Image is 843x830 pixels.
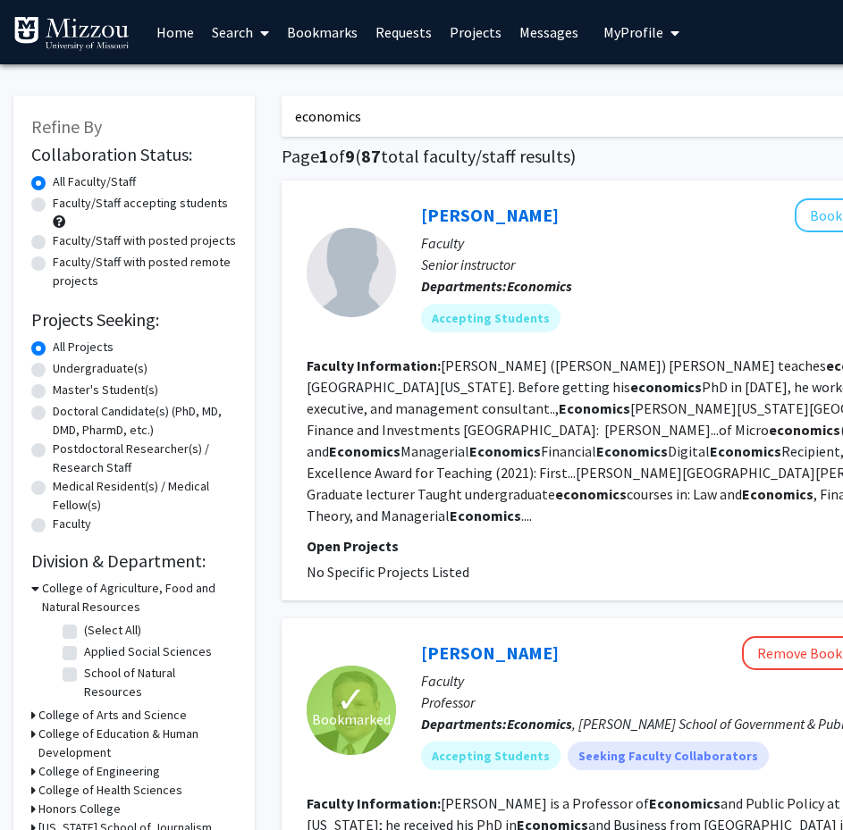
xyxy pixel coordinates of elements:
[53,359,148,378] label: Undergraduate(s)
[361,145,381,167] span: 87
[596,442,668,460] b: Economics
[53,338,114,356] label: All Projects
[84,664,232,701] label: School of Natural Resources
[510,1,587,63] a: Messages
[84,642,212,661] label: Applied Social Sciences
[13,750,76,817] iframe: Chat
[31,115,102,138] span: Refine By
[13,16,130,52] img: University of Missouri Logo
[31,309,237,331] h2: Projects Seeking:
[53,402,237,440] label: Doctoral Candidate(s) (PhD, MD, DMD, PharmD, etc.)
[38,725,237,762] h3: College of Education & Human Development
[53,381,158,399] label: Master's Student(s)
[53,172,136,191] label: All Faculty/Staff
[769,421,840,439] b: economics
[421,277,507,295] b: Departments:
[559,399,630,417] b: Economics
[53,477,237,515] label: Medical Resident(s) / Medical Fellow(s)
[649,794,721,812] b: Economics
[319,145,329,167] span: 1
[603,23,663,41] span: My Profile
[336,691,367,708] span: ✓
[345,145,355,167] span: 9
[329,442,400,460] b: Economics
[148,1,203,63] a: Home
[53,194,228,213] label: Faculty/Staff accepting students
[84,621,141,640] label: (Select All)
[307,794,441,812] b: Faculty Information:
[38,762,160,781] h3: College of Engineering
[421,304,561,332] mat-chip: Accepting Students
[421,204,559,226] a: [PERSON_NAME]
[42,579,237,616] h3: College of Agriculture, Food and Natural Resources
[555,485,627,503] b: economics
[307,356,441,374] b: Faculty Information:
[53,253,237,290] label: Faculty/Staff with posted remote projects
[469,442,541,460] b: Economics
[53,440,237,477] label: Postdoctoral Researcher(s) / Research Staff
[31,550,237,572] h2: Division & Department:
[38,706,187,725] h3: College of Arts and Science
[278,1,367,63] a: Bookmarks
[38,800,121,818] h3: Honors College
[307,563,469,581] span: No Specific Projects Listed
[203,1,278,63] a: Search
[507,715,572,733] b: Economics
[367,1,441,63] a: Requests
[568,742,769,770] mat-chip: Seeking Faculty Collaborators
[53,231,236,250] label: Faculty/Staff with posted projects
[31,144,237,165] h2: Collaboration Status:
[742,485,813,503] b: Economics
[312,708,391,730] span: Bookmarked
[710,442,781,460] b: Economics
[421,742,561,770] mat-chip: Accepting Students
[441,1,510,63] a: Projects
[53,515,91,533] label: Faculty
[630,378,702,396] b: economics
[507,277,572,295] b: Economics
[421,715,507,733] b: Departments:
[450,507,521,524] b: Economics
[421,641,559,664] a: [PERSON_NAME]
[38,781,182,800] h3: College of Health Sciences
